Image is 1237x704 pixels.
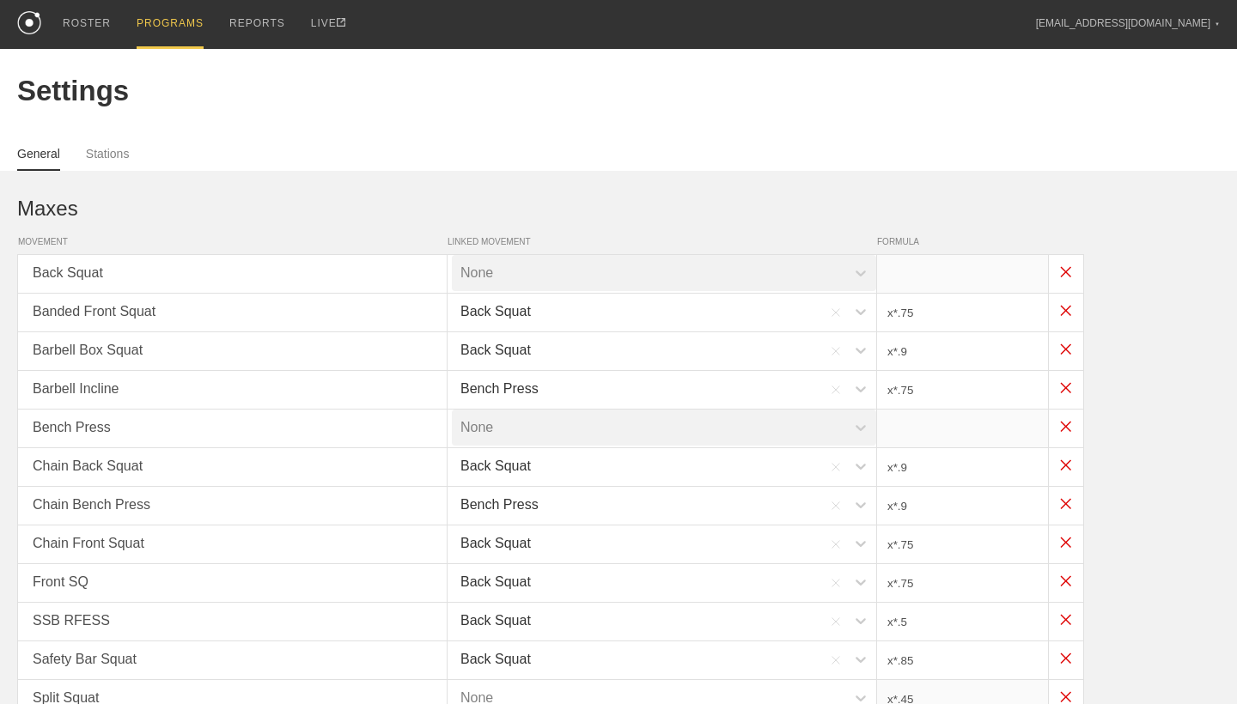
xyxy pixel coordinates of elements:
div: Back Squat [460,294,531,330]
img: x.png [1049,487,1083,521]
div: Bench Press [17,409,447,448]
div: Back Squat [460,332,531,368]
div: Back Squat [460,525,531,561]
img: x.png [1049,255,1083,289]
div: Bench Press [460,371,539,407]
div: Back Squat [460,448,531,484]
div: Chain Front Squat [17,525,447,564]
img: x.png [1049,410,1083,444]
iframe: Chat Widget [928,505,1237,704]
a: Stations [86,147,130,169]
div: Banded Front Squat [17,293,447,332]
img: x.png [1049,294,1083,328]
div: Back Squat [460,564,531,600]
div: Safety Bar Squat [17,640,447,680]
div: SSB RFESS [17,602,447,641]
span: MOVEMENT [18,237,448,246]
div: Back Squat [17,254,447,294]
div: Chain Back Squat [17,447,447,487]
h1: Maxes [17,197,1220,221]
div: Chain Bench Press [17,486,447,525]
img: x.png [1049,448,1083,482]
div: Bench Press [460,487,539,523]
span: LINKED MOVEMENT [448,237,877,246]
img: logo [17,11,41,34]
div: Front SQ [17,563,447,603]
img: x.png [1049,332,1083,367]
div: Barbell Box Squat [17,331,447,371]
span: FORMULA [877,237,1049,246]
div: Barbell Incline [17,370,447,410]
div: Back Squat [460,641,531,677]
div: Back Squat [460,603,531,639]
a: General [17,147,60,171]
div: ▼ [1215,19,1220,29]
img: x.png [1049,371,1083,405]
